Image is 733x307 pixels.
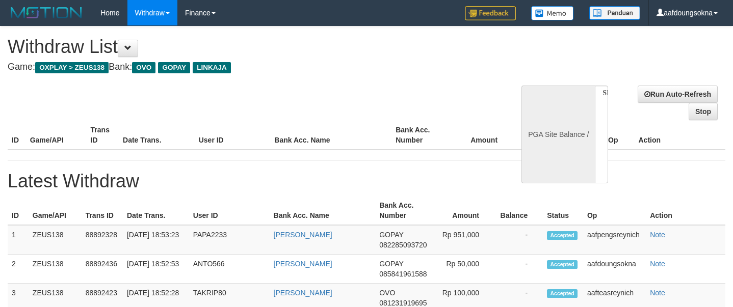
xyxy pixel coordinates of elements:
[379,289,395,297] span: OVO
[189,196,270,225] th: User ID
[379,299,427,307] span: 081231919695
[589,6,640,20] img: panduan.png
[379,231,403,239] span: GOPAY
[8,121,26,150] th: ID
[646,196,725,225] th: Action
[26,121,87,150] th: Game/API
[119,121,195,150] th: Date Trans.
[494,255,543,284] td: -
[123,196,189,225] th: Date Trans.
[82,225,123,255] td: 88892328
[8,62,479,72] h4: Game: Bank:
[437,255,494,284] td: Rp 50,000
[82,196,123,225] th: Trans ID
[452,121,513,150] th: Amount
[583,255,646,284] td: aafdoungsokna
[583,225,646,255] td: aafpengsreynich
[87,121,119,150] th: Trans ID
[158,62,190,73] span: GOPAY
[650,260,665,268] a: Note
[35,62,109,73] span: OXPLAY > ZEUS138
[604,121,634,150] th: Op
[379,270,427,278] span: 085841961588
[650,231,665,239] a: Note
[547,231,578,240] span: Accepted
[8,225,29,255] td: 1
[379,241,427,249] span: 082285093720
[82,255,123,284] td: 88892436
[8,5,85,20] img: MOTION_logo.png
[8,171,725,191] h1: Latest Withdraw
[193,62,231,73] span: LINKAJA
[274,231,332,239] a: [PERSON_NAME]
[29,255,82,284] td: ZEUS138
[123,255,189,284] td: [DATE] 18:52:53
[274,260,332,268] a: [PERSON_NAME]
[494,196,543,225] th: Balance
[379,260,403,268] span: GOPAY
[547,260,578,269] span: Accepted
[635,121,726,150] th: Action
[543,196,583,225] th: Status
[465,6,516,20] img: Feedback.jpg
[29,196,82,225] th: Game/API
[375,196,437,225] th: Bank Acc. Number
[8,37,479,57] h1: Withdraw List
[189,225,270,255] td: PAPA2233
[531,6,574,20] img: Button%20Memo.svg
[650,289,665,297] a: Note
[132,62,155,73] span: OVO
[8,255,29,284] td: 2
[521,86,595,183] div: PGA Site Balance /
[638,86,718,103] a: Run Auto-Refresh
[270,196,376,225] th: Bank Acc. Name
[437,196,494,225] th: Amount
[270,121,391,150] th: Bank Acc. Name
[583,196,646,225] th: Op
[8,196,29,225] th: ID
[123,225,189,255] td: [DATE] 18:53:23
[689,103,718,120] a: Stop
[195,121,271,150] th: User ID
[513,121,568,150] th: Balance
[29,225,82,255] td: ZEUS138
[189,255,270,284] td: ANTO566
[274,289,332,297] a: [PERSON_NAME]
[494,225,543,255] td: -
[547,289,578,298] span: Accepted
[437,225,494,255] td: Rp 951,000
[391,121,452,150] th: Bank Acc. Number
